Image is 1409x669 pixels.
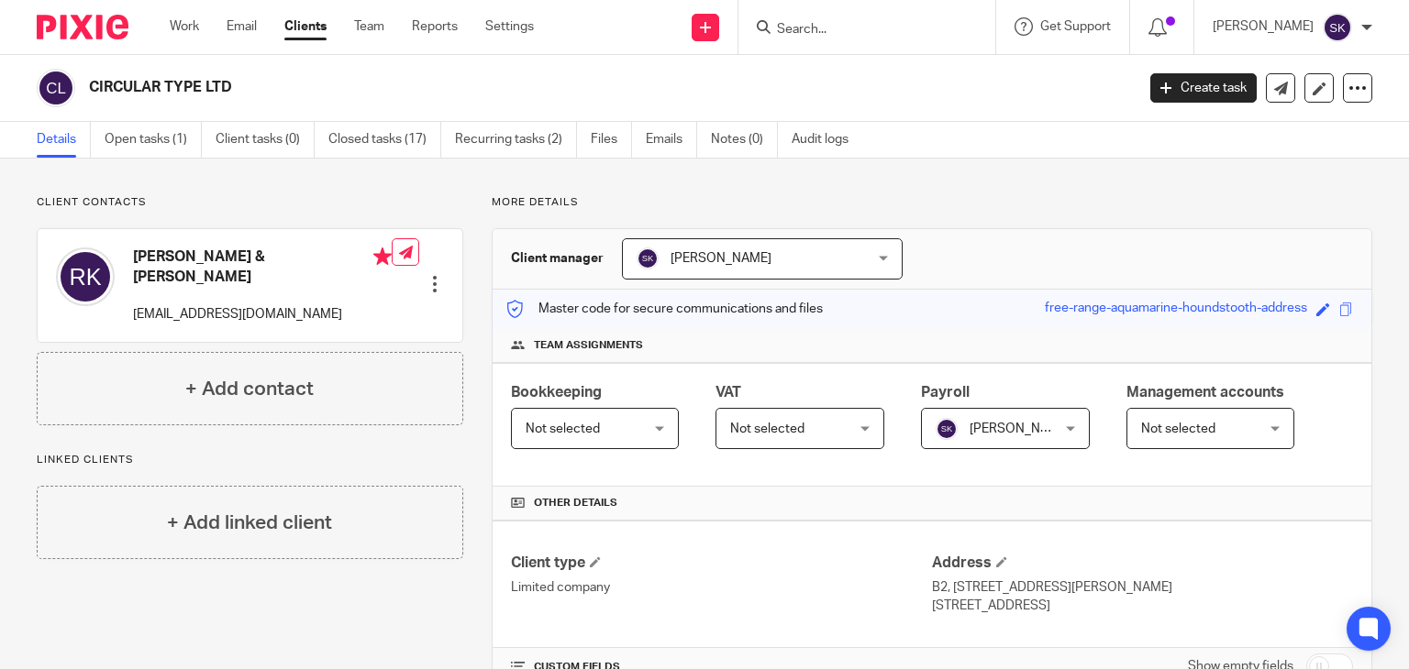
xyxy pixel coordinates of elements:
h4: [PERSON_NAME] & [PERSON_NAME] [133,247,392,287]
h4: + Add contact [185,375,314,403]
h4: Address [932,554,1353,573]
img: svg%3E [37,69,75,107]
p: Client contacts [37,195,463,210]
a: Email [227,17,257,36]
h4: Client type [511,554,932,573]
a: Create task [1150,73,1257,103]
h3: Client manager [511,249,604,268]
span: Bookkeeping [511,385,602,400]
a: Reports [412,17,458,36]
i: Primary [373,247,392,266]
h4: + Add linked client [167,509,332,537]
span: Get Support [1040,20,1111,33]
a: Audit logs [792,122,862,158]
span: Not selected [730,422,804,435]
h2: CIRCULAR TYPE LTD [89,78,916,97]
p: More details [492,195,1372,210]
img: svg%3E [56,247,115,306]
p: B2, [STREET_ADDRESS][PERSON_NAME] [932,578,1353,597]
p: [PERSON_NAME] [1213,17,1314,36]
span: Team assignments [534,338,643,353]
img: Pixie [37,15,128,39]
a: Notes (0) [711,122,778,158]
a: Open tasks (1) [105,122,202,158]
span: [PERSON_NAME] [671,252,771,265]
span: Other details [534,496,617,510]
a: Work [170,17,199,36]
span: VAT [716,385,741,400]
a: Team [354,17,384,36]
span: Payroll [921,385,970,400]
img: svg%3E [637,247,659,269]
a: Details [37,122,91,158]
div: free-range-aquamarine-houndstooth-address [1045,299,1307,320]
span: Management accounts [1126,385,1284,400]
p: [EMAIL_ADDRESS][DOMAIN_NAME] [133,305,392,324]
a: Closed tasks (17) [328,122,441,158]
a: Client tasks (0) [216,122,315,158]
a: Clients [284,17,327,36]
span: Not selected [1141,422,1215,435]
a: Files [591,122,632,158]
p: Linked clients [37,453,463,467]
img: svg%3E [936,418,958,440]
a: Recurring tasks (2) [455,122,577,158]
p: Master code for secure communications and files [506,300,823,318]
a: Settings [485,17,534,36]
img: svg%3E [1323,13,1352,42]
input: Search [775,22,940,38]
a: Emails [646,122,697,158]
span: [PERSON_NAME] [970,422,1071,435]
p: Limited company [511,578,932,597]
p: [STREET_ADDRESS] [932,597,1353,615]
span: Not selected [526,422,600,435]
